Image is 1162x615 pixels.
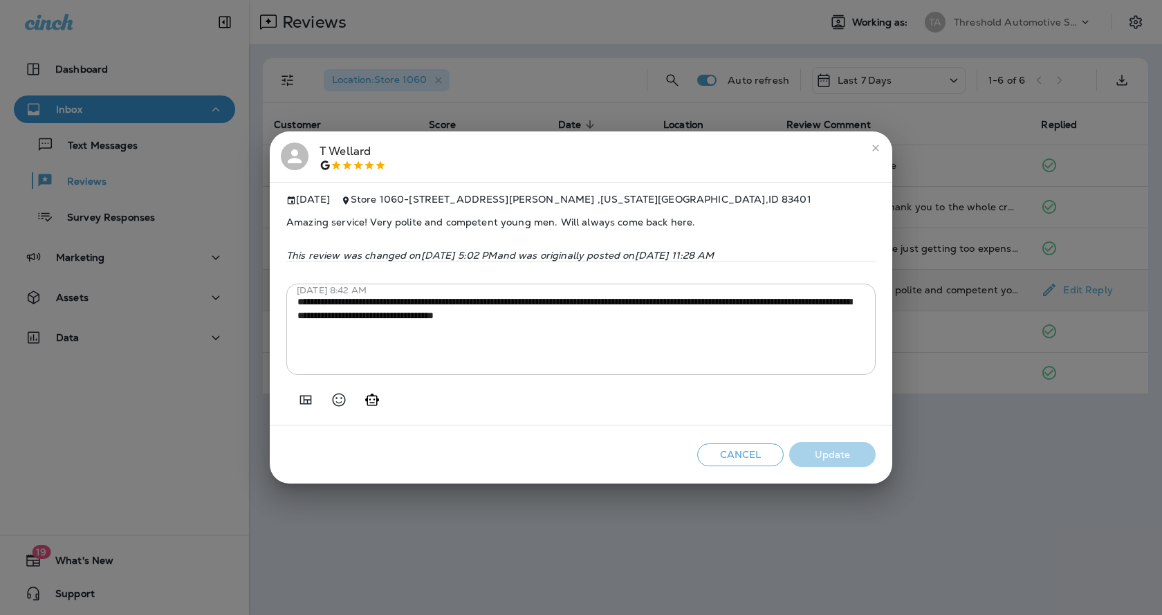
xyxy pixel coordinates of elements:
span: Store 1060 - [STREET_ADDRESS][PERSON_NAME] , [US_STATE][GEOGRAPHIC_DATA] , ID 83401 [351,193,811,205]
button: Cancel [697,443,784,466]
button: close [865,137,887,159]
span: Amazing service! Very polite and competent young men. Will always come back here. [286,205,876,239]
button: Select an emoji [325,386,353,414]
button: Generate AI response [358,386,386,414]
p: This review was changed on [DATE] 5:02 PM [286,250,876,261]
button: Add in a premade template [292,386,320,414]
span: and was originally posted on [DATE] 11:28 AM [497,249,714,261]
div: T Wellard [320,143,386,172]
span: [DATE] [286,194,330,205]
